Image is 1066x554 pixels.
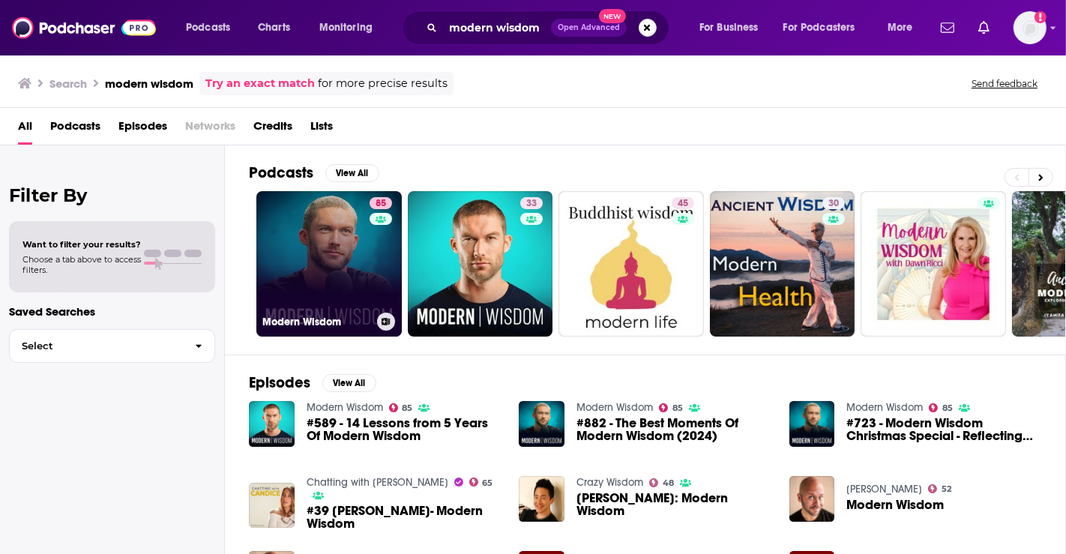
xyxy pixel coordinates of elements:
a: Podcasts [50,114,100,145]
img: Modern Wisdom [789,476,835,522]
a: Chatting with Candice [307,476,448,489]
a: #723 - Modern Wisdom Christmas Special - Reflecting On The Wildest Year [846,417,1041,442]
img: #589 - 14 Lessons from 5 Years Of Modern Wisdom [249,401,295,447]
span: Podcasts [186,17,230,38]
a: 33 [408,191,553,337]
h3: modern wisdom [105,76,193,91]
h2: Episodes [249,373,310,392]
span: Charts [258,17,290,38]
span: New [599,9,626,23]
span: Monitoring [319,17,373,38]
h2: Filter By [9,184,215,206]
img: Podchaser - Follow, Share and Rate Podcasts [12,13,156,42]
a: Derek Sivers [846,483,922,496]
span: 85 [402,405,412,412]
a: Show notifications dropdown [935,15,960,40]
a: 33 [520,197,543,209]
h2: Podcasts [249,163,313,182]
a: 30 [822,197,845,209]
span: 85 [672,405,683,412]
span: 52 [942,486,951,493]
a: 45 [558,191,704,337]
span: Logged in as gabrielle.gantz [1014,11,1047,44]
span: 48 [663,480,674,487]
span: Choose a tab above to access filters. [22,254,141,275]
span: [PERSON_NAME]: Modern Wisdom [576,492,771,517]
a: Lawrence Wang: Modern Wisdom [576,492,771,517]
a: 85Modern Wisdom [256,191,402,337]
button: Select [9,329,215,363]
svg: Add a profile image [1035,11,1047,23]
button: View All [322,374,376,392]
a: #589 - 14 Lessons from 5 Years Of Modern Wisdom [307,417,502,442]
img: #882 - The Best Moments Of Modern Wisdom (2024) [519,401,564,447]
a: #723 - Modern Wisdom Christmas Special - Reflecting On The Wildest Year [789,401,835,447]
button: View All [325,164,379,182]
a: Show notifications dropdown [972,15,996,40]
span: #39 [PERSON_NAME]- Modern Wisdom [307,505,502,530]
a: Modern Wisdom [307,401,383,414]
a: EpisodesView All [249,373,376,392]
span: Select [10,341,183,351]
a: 48 [649,478,674,487]
a: 85 [659,403,683,412]
span: Open Advanced [558,24,620,31]
a: 85 [370,197,392,209]
button: open menu [689,16,777,40]
a: Charts [248,16,299,40]
span: 85 [376,196,386,211]
a: Modern Wisdom [846,499,944,511]
span: 85 [942,405,953,412]
a: Modern Wisdom [846,401,923,414]
span: More [888,17,913,38]
a: Crazy Wisdom [576,476,643,489]
a: 65 [469,478,493,487]
a: 52 [928,484,951,493]
a: All [18,114,32,145]
a: 30 [710,191,855,337]
button: open menu [175,16,250,40]
span: 45 [678,196,688,211]
span: Networks [185,114,235,145]
a: 85 [389,403,413,412]
button: open menu [774,16,877,40]
a: Credits [253,114,292,145]
a: 45 [672,197,694,209]
p: Saved Searches [9,304,215,319]
a: 85 [929,403,953,412]
img: User Profile [1014,11,1047,44]
span: 65 [482,480,493,487]
a: #39 Chris Williamson- Modern Wisdom [307,505,502,530]
h3: Modern Wisdom [262,316,371,328]
a: Modern Wisdom [576,401,653,414]
span: 30 [828,196,839,211]
img: #39 Chris Williamson- Modern Wisdom [249,483,295,529]
a: Episodes [118,114,167,145]
a: #882 - The Best Moments Of Modern Wisdom (2024) [576,417,771,442]
input: Search podcasts, credits, & more... [443,16,551,40]
span: For Business [699,17,759,38]
button: open menu [877,16,932,40]
a: Lists [310,114,333,145]
a: PodcastsView All [249,163,379,182]
span: 33 [526,196,537,211]
button: Show profile menu [1014,11,1047,44]
button: open menu [309,16,392,40]
span: For Podcasters [783,17,855,38]
div: Search podcasts, credits, & more... [416,10,684,45]
img: Lawrence Wang: Modern Wisdom [519,476,564,522]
